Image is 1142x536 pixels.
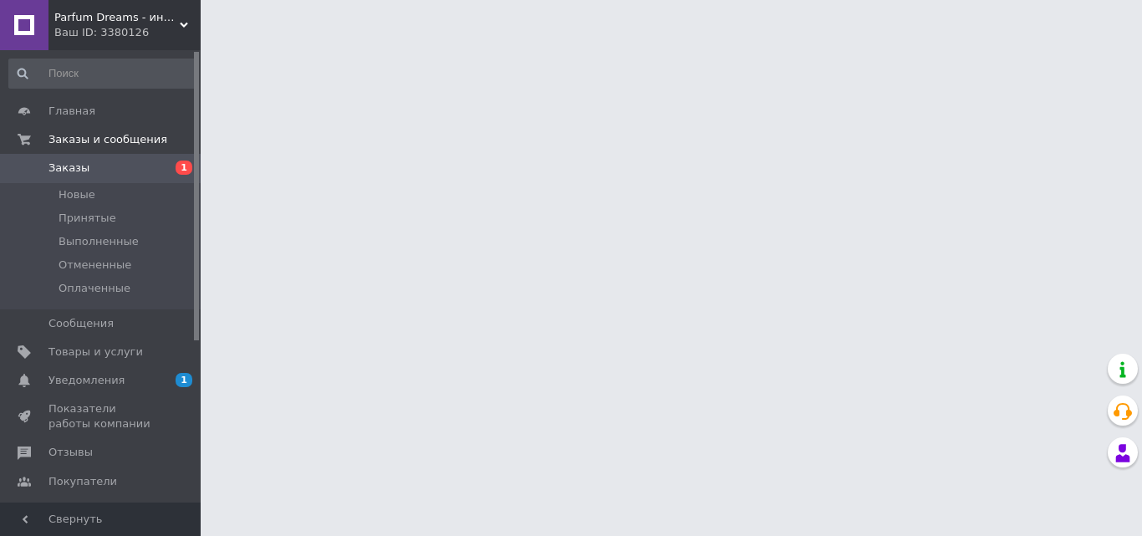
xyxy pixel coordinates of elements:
[48,474,117,489] span: Покупатели
[59,187,95,202] span: Новые
[59,234,139,249] span: Выполненные
[48,401,155,431] span: Показатели работы компании
[8,59,197,89] input: Поиск
[48,345,143,360] span: Товары и услуги
[59,258,131,273] span: Отмененные
[48,104,95,119] span: Главная
[59,281,130,296] span: Оплаченные
[54,10,180,25] span: Parfum Dreams - интернет-магазин элитной парфюмерии
[48,373,125,388] span: Уведомления
[176,373,192,387] span: 1
[48,316,114,331] span: Сообщения
[48,132,167,147] span: Заказы и сообщения
[54,25,201,40] div: Ваш ID: 3380126
[48,445,93,460] span: Отзывы
[48,161,89,176] span: Заказы
[59,211,116,226] span: Принятые
[176,161,192,175] span: 1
